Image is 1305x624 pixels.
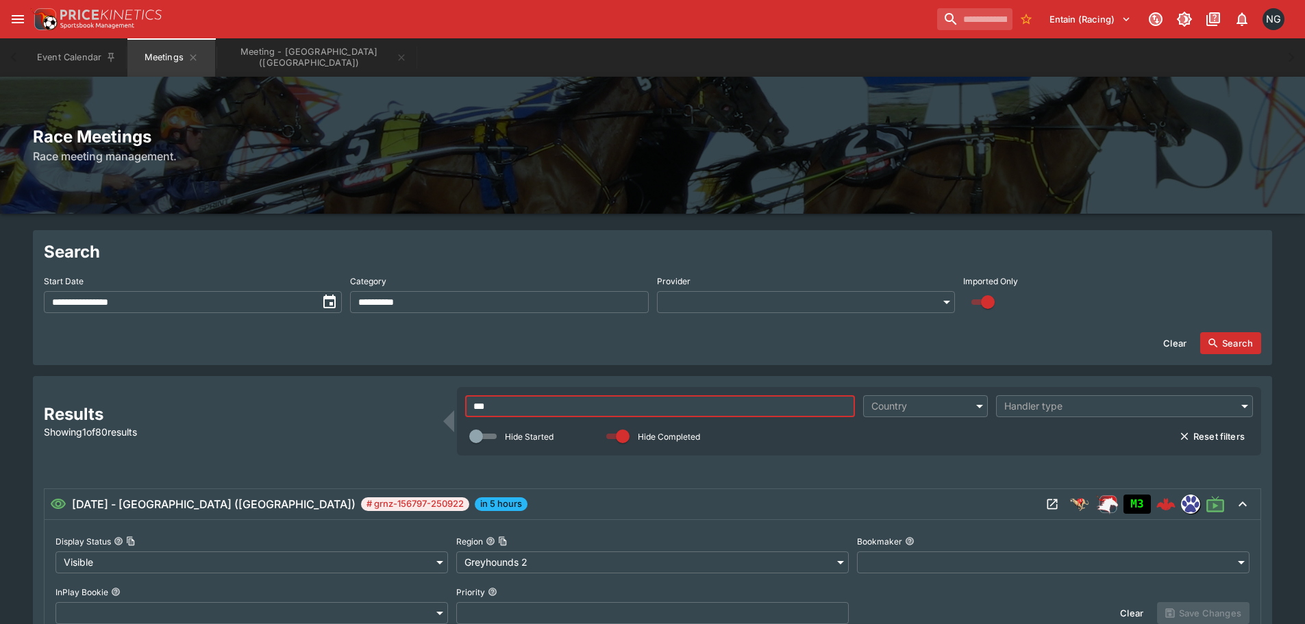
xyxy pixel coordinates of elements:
button: Connected to PK [1143,7,1168,32]
img: Sportsbook Management [60,23,134,29]
div: Nick Goss [1263,8,1284,30]
div: Country [871,399,966,413]
p: Priority [456,586,485,598]
button: Priority [488,587,497,597]
img: greyhound_racing.png [1069,493,1091,515]
button: Nick Goss [1258,4,1289,34]
span: # grnz-156797-250922 [361,497,469,511]
svg: Live [1206,495,1225,514]
p: Provider [657,275,691,287]
button: Event Calendar [29,38,125,77]
h2: Results [44,403,435,425]
button: Clear [1112,602,1152,624]
p: Category [350,275,386,287]
input: search [937,8,1012,30]
button: open drawer [5,7,30,32]
button: Select Tenant [1041,8,1139,30]
div: Visible [55,551,448,573]
img: PriceKinetics [60,10,162,20]
button: Notifications [1230,7,1254,32]
img: PriceKinetics Logo [30,5,58,33]
svg: Visible [50,496,66,512]
div: Greyhounds 2 [456,551,849,573]
p: Imported Only [963,275,1018,287]
p: InPlay Bookie [55,586,108,598]
button: Meeting - Addington (NZ) [218,38,415,77]
p: Display Status [55,536,111,547]
h6: Race meeting management. [33,148,1272,164]
div: greyhound_racing [1069,493,1091,515]
div: Handler type [1004,399,1231,413]
h2: Race Meetings [33,126,1272,147]
button: Meetings [127,38,215,77]
button: Search [1200,332,1261,354]
p: Hide Started [505,431,554,442]
p: Start Date [44,275,84,287]
button: Open Meeting [1041,493,1063,515]
button: Display StatusCopy To Clipboard [114,536,123,546]
p: Bookmaker [857,536,902,547]
p: Hide Completed [638,431,700,442]
button: Clear [1155,332,1195,354]
button: Reset filters [1171,425,1253,447]
span: in 5 hours [475,497,527,511]
img: grnz.png [1182,495,1200,513]
button: Bookmaker [905,536,915,546]
h2: Search [44,241,1261,262]
button: No Bookmarks [1015,8,1037,30]
div: ParallelRacing Handler [1096,493,1118,515]
button: Copy To Clipboard [498,536,508,546]
p: Showing 1 of 80 results [44,425,435,439]
button: toggle date time picker [317,290,342,314]
button: Toggle light/dark mode [1172,7,1197,32]
div: grnz [1181,495,1200,514]
button: RegionCopy To Clipboard [486,536,495,546]
img: logo-cerberus--red.svg [1156,495,1176,514]
button: Documentation [1201,7,1226,32]
button: InPlay Bookie [111,587,121,597]
h6: [DATE] - [GEOGRAPHIC_DATA] ([GEOGRAPHIC_DATA]) [72,496,356,512]
button: Copy To Clipboard [126,536,136,546]
div: Imported to Jetbet as UNCONFIRMED [1123,495,1151,514]
img: racing.png [1096,493,1118,515]
p: Region [456,536,483,547]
